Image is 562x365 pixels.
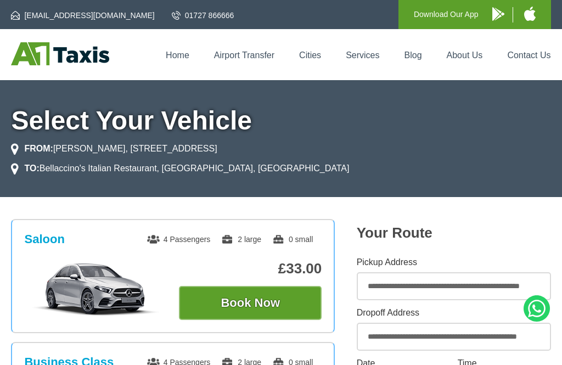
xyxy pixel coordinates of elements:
button: Book Now [179,286,322,320]
label: Pickup Address [357,258,551,267]
a: Airport Transfer [214,50,274,60]
span: 2 large [221,235,261,244]
a: About Us [447,50,483,60]
a: Contact Us [507,50,550,60]
img: A1 Taxis Android App [492,7,504,21]
img: A1 Taxis iPhone App [524,7,536,21]
strong: FROM: [24,144,53,153]
p: Download Our App [414,8,479,21]
a: Cities [299,50,321,60]
h3: Saloon [24,232,64,246]
label: Dropoff Address [357,308,551,317]
a: [EMAIL_ADDRESS][DOMAIN_NAME] [11,10,154,21]
span: 4 Passengers [147,235,211,244]
img: A1 Taxis St Albans LTD [11,42,109,65]
h1: Select Your Vehicle [11,108,550,134]
img: Saloon [24,262,167,317]
strong: TO: [24,164,39,173]
li: Bellaccino's Italian Restaurant, [GEOGRAPHIC_DATA], [GEOGRAPHIC_DATA] [11,162,349,175]
a: Blog [404,50,422,60]
p: £33.00 [179,260,322,277]
a: Services [346,50,379,60]
li: [PERSON_NAME], [STREET_ADDRESS] [11,142,217,155]
span: 0 small [272,235,313,244]
h2: Your Route [357,224,551,242]
a: Home [166,50,189,60]
a: 01727 866666 [172,10,234,21]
